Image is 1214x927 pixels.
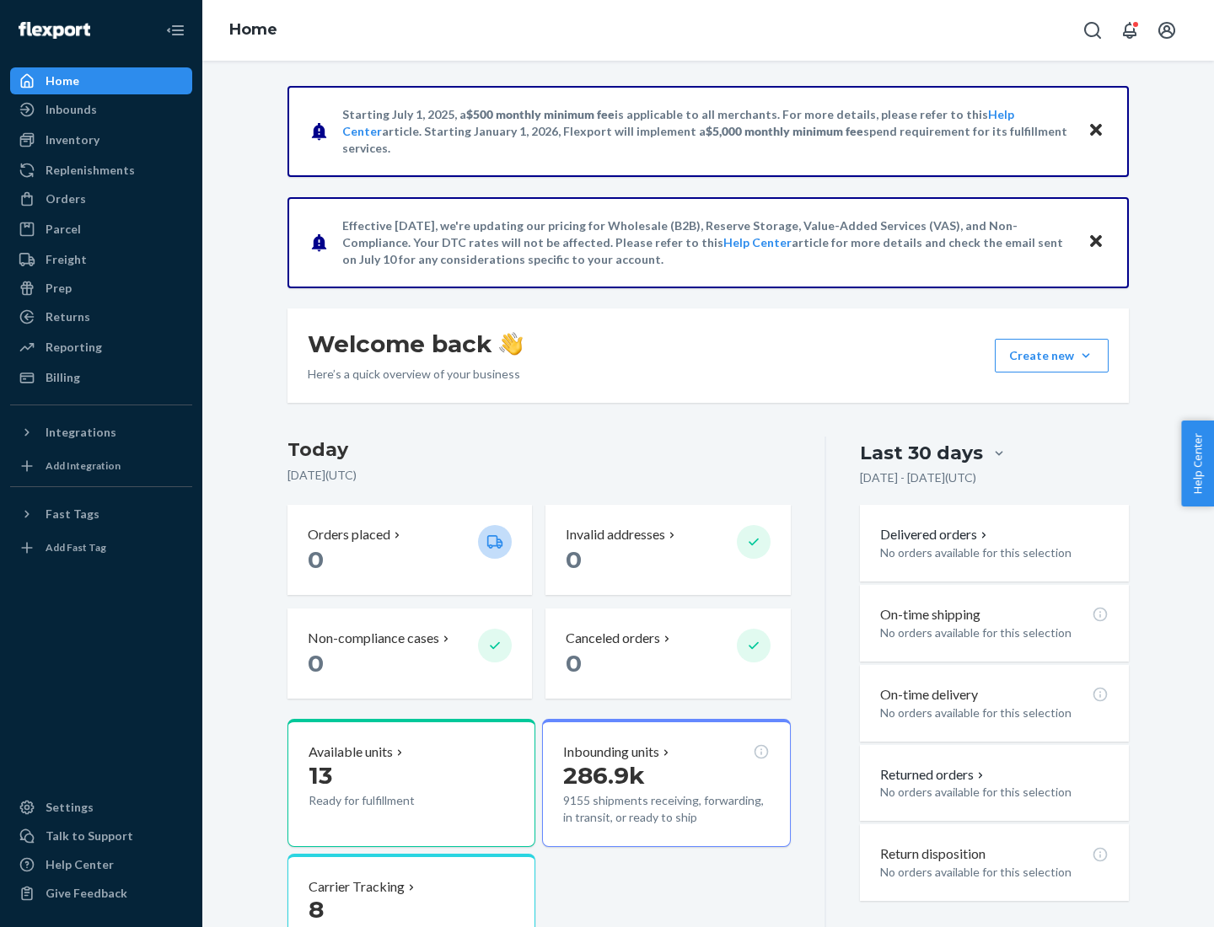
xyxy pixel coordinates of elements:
[10,67,192,94] a: Home
[1181,421,1214,506] button: Help Center
[287,719,535,847] button: Available units13Ready for fulfillment
[10,419,192,446] button: Integrations
[46,424,116,441] div: Integrations
[723,235,792,249] a: Help Center
[216,6,291,55] ol: breadcrumbs
[706,124,863,138] span: $5,000 monthly minimum fee
[308,525,390,544] p: Orders placed
[880,525,991,544] button: Delivered orders
[10,185,192,212] a: Orders
[10,275,192,302] a: Prep
[880,864,1109,881] p: No orders available for this selection
[309,792,465,809] p: Ready for fulfillment
[10,246,192,273] a: Freight
[1085,119,1107,143] button: Close
[10,96,192,123] a: Inbounds
[46,885,127,902] div: Give Feedback
[46,101,97,118] div: Inbounds
[566,545,582,574] span: 0
[309,742,393,762] p: Available units
[880,544,1109,561] p: No orders available for this selection
[308,649,324,678] span: 0
[46,369,80,386] div: Billing
[566,649,582,678] span: 0
[542,719,790,847] button: Inbounding units286.9k9155 shipments receiving, forwarding, in transit, or ready to ship
[880,624,1109,641] p: No orders available for this selection
[46,190,86,207] div: Orders
[46,251,87,268] div: Freight
[10,334,192,361] a: Reporting
[566,629,660,648] p: Canceled orders
[308,366,523,383] p: Here’s a quick overview of your business
[545,608,790,699] button: Canceled orders 0
[1085,230,1107,255] button: Close
[880,765,987,785] button: Returned orders
[287,437,791,463] h3: Today
[287,467,791,484] p: [DATE] ( UTC )
[46,162,135,179] div: Replenishments
[46,458,121,473] div: Add Integration
[46,72,79,89] div: Home
[46,221,81,238] div: Parcel
[880,844,986,864] p: Return disposition
[860,440,983,466] div: Last 30 days
[308,329,523,359] h1: Welcome back
[309,895,324,924] span: 8
[46,308,90,325] div: Returns
[10,157,192,184] a: Replenishments
[309,877,405,897] p: Carrier Tracking
[46,280,72,297] div: Prep
[545,505,790,595] button: Invalid addresses 0
[10,823,192,849] a: Talk to Support
[995,339,1109,372] button: Create new
[563,792,769,826] p: 9155 shipments receiving, forwarding, in transit, or ready to ship
[342,217,1072,268] p: Effective [DATE], we're updating our pricing for Wholesale (B2B), Reserve Storage, Value-Added Se...
[1113,13,1147,47] button: Open notifications
[10,851,192,878] a: Help Center
[10,453,192,480] a: Add Integration
[563,761,645,790] span: 286.9k
[10,501,192,528] button: Fast Tags
[342,106,1072,157] p: Starting July 1, 2025, a is applicable to all merchants. For more details, please refer to this a...
[46,506,99,522] div: Fast Tags
[1150,13,1184,47] button: Open account menu
[309,761,332,790] span: 13
[46,828,133,844] div: Talk to Support
[46,131,99,148] div: Inventory
[860,469,976,486] p: [DATE] - [DATE] ( UTC )
[229,20,277,39] a: Home
[46,540,106,555] div: Add Fast Tag
[287,608,532,699] button: Non-compliance cases 0
[10,303,192,330] a: Returns
[10,126,192,153] a: Inventory
[10,364,192,391] a: Billing
[10,216,192,243] a: Parcel
[563,742,659,762] p: Inbounding units
[880,605,980,624] p: On-time shipping
[1076,13,1109,47] button: Open Search Box
[287,505,532,595] button: Orders placed 0
[10,534,192,561] a: Add Fast Tag
[466,107,615,121] span: $500 monthly minimum fee
[46,339,102,356] div: Reporting
[19,22,90,39] img: Flexport logo
[566,525,665,544] p: Invalid addresses
[880,784,1109,801] p: No orders available for this selection
[10,794,192,821] a: Settings
[880,685,978,705] p: On-time delivery
[499,332,523,356] img: hand-wave emoji
[46,856,114,873] div: Help Center
[880,705,1109,721] p: No orders available for this selection
[46,799,94,816] div: Settings
[308,629,439,648] p: Non-compliance cases
[158,13,192,47] button: Close Navigation
[10,880,192,907] button: Give Feedback
[308,545,324,574] span: 0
